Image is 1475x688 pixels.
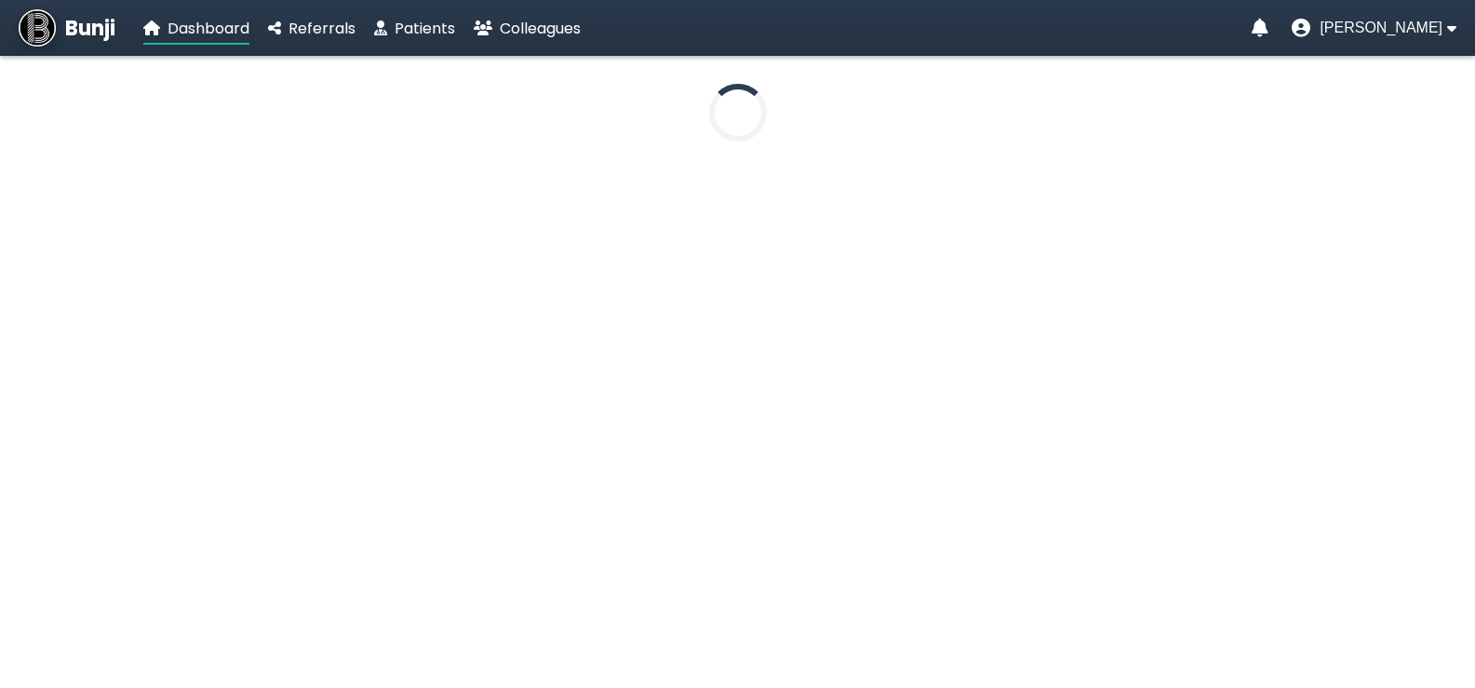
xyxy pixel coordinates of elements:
[500,18,581,39] span: Colleagues
[288,18,355,39] span: Referrals
[65,13,115,44] span: Bunji
[19,9,115,47] a: Bunji
[19,9,56,47] img: Bunji Dental Referral Management
[1320,20,1442,36] span: [PERSON_NAME]
[374,17,455,40] a: Patients
[268,17,355,40] a: Referrals
[143,17,249,40] a: Dashboard
[1292,19,1456,37] button: User menu
[474,17,581,40] a: Colleagues
[168,18,249,39] span: Dashboard
[1252,19,1268,37] a: Notifications
[395,18,455,39] span: Patients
